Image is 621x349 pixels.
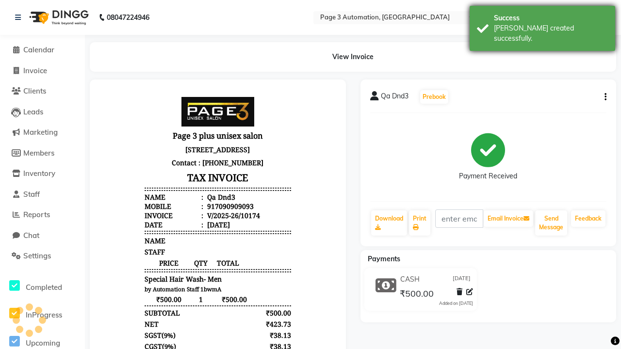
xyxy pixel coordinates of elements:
[23,66,47,75] span: Invoice
[154,241,192,251] div: ₹38.13
[23,190,40,199] span: Staff
[106,122,161,131] div: V/2025-26/10174
[102,103,104,112] span: :
[435,209,484,228] input: enter email
[45,112,104,122] div: Mobile
[45,67,192,80] p: Contact : [PHONE_NUMBER]
[45,206,94,215] span: ₹500.00
[45,241,62,251] span: SGST
[368,254,400,263] span: Payments
[2,65,82,77] a: Invoice
[110,206,148,215] span: ₹500.00
[107,4,149,31] b: 08047224946
[65,242,74,251] span: 9%
[45,122,104,131] div: Invoice
[102,131,104,140] span: :
[25,4,91,31] img: logo
[45,230,59,239] div: NET
[535,210,567,236] button: Send Message
[2,127,82,138] a: Marketing
[26,338,60,348] span: Upcoming
[2,86,82,97] a: Clients
[2,45,82,56] a: Calendar
[45,219,81,228] div: SUBTOTAL
[90,42,616,72] div: View Invoice
[45,241,76,251] div: ( )
[45,80,192,97] h3: TAX INVOICE
[23,127,58,137] span: Marketing
[2,209,82,221] a: Reports
[371,210,407,236] a: Download
[45,324,192,333] div: Generated By : at [DATE]
[115,324,137,333] span: Admin
[94,169,110,178] span: QTY
[23,148,54,158] span: Members
[94,206,110,215] span: 1
[571,210,605,227] a: Feedback
[154,297,192,306] div: ₹500.00
[45,315,192,324] p: Please visit again !
[400,288,434,301] span: ₹500.00
[45,131,104,140] div: Date
[484,210,533,227] button: Email Invoice
[45,103,104,112] div: Name
[102,112,104,122] span: :
[453,274,471,285] span: [DATE]
[45,185,122,194] span: Special Hair Wash- Men
[45,253,63,262] span: CGST
[2,168,82,179] a: Inventory
[154,264,192,273] div: ₹500.00
[82,8,155,37] img: page3_logo.png
[2,230,82,241] a: Chat
[45,196,122,204] small: by Automation Staff 1bwmA
[381,91,409,105] span: Qa Dnd3
[420,90,448,104] button: Prebook
[45,297,59,306] div: Paid
[65,253,74,262] span: 9%
[106,112,154,122] div: 917090909093
[2,189,82,200] a: Staff
[45,39,192,54] h3: Page 3 plus unisex salon
[154,253,192,262] div: ₹38.13
[23,251,51,260] span: Settings
[2,148,82,159] a: Members
[494,23,608,44] div: Bill created successfully.
[45,158,65,167] span: STAFF
[23,169,55,178] span: Inventory
[106,131,131,140] div: [DATE]
[45,169,94,178] span: PRICE
[459,171,517,181] div: Payment Received
[23,231,39,240] span: Chat
[409,210,430,236] a: Print
[45,264,94,273] div: GRAND TOTAL
[400,274,420,285] span: CASH
[26,310,62,319] span: InProgress
[26,283,62,292] span: Completed
[106,103,136,112] div: Qa Dnd3
[23,86,46,95] span: Clients
[23,45,54,54] span: Calendar
[154,230,192,239] div: ₹423.73
[494,13,608,23] div: Success
[102,122,104,131] span: :
[45,286,64,295] span: CASH
[2,107,82,118] a: Leads
[23,107,43,116] span: Leads
[2,251,82,262] a: Settings
[110,169,148,178] span: TOTAL
[154,219,192,228] div: ₹500.00
[23,210,50,219] span: Reports
[45,253,77,262] div: ( )
[45,275,76,284] div: Payments
[45,147,66,156] span: NAME
[45,54,192,67] p: [STREET_ADDRESS]
[154,286,192,295] div: ₹500.00
[439,300,473,307] div: Added on [DATE]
